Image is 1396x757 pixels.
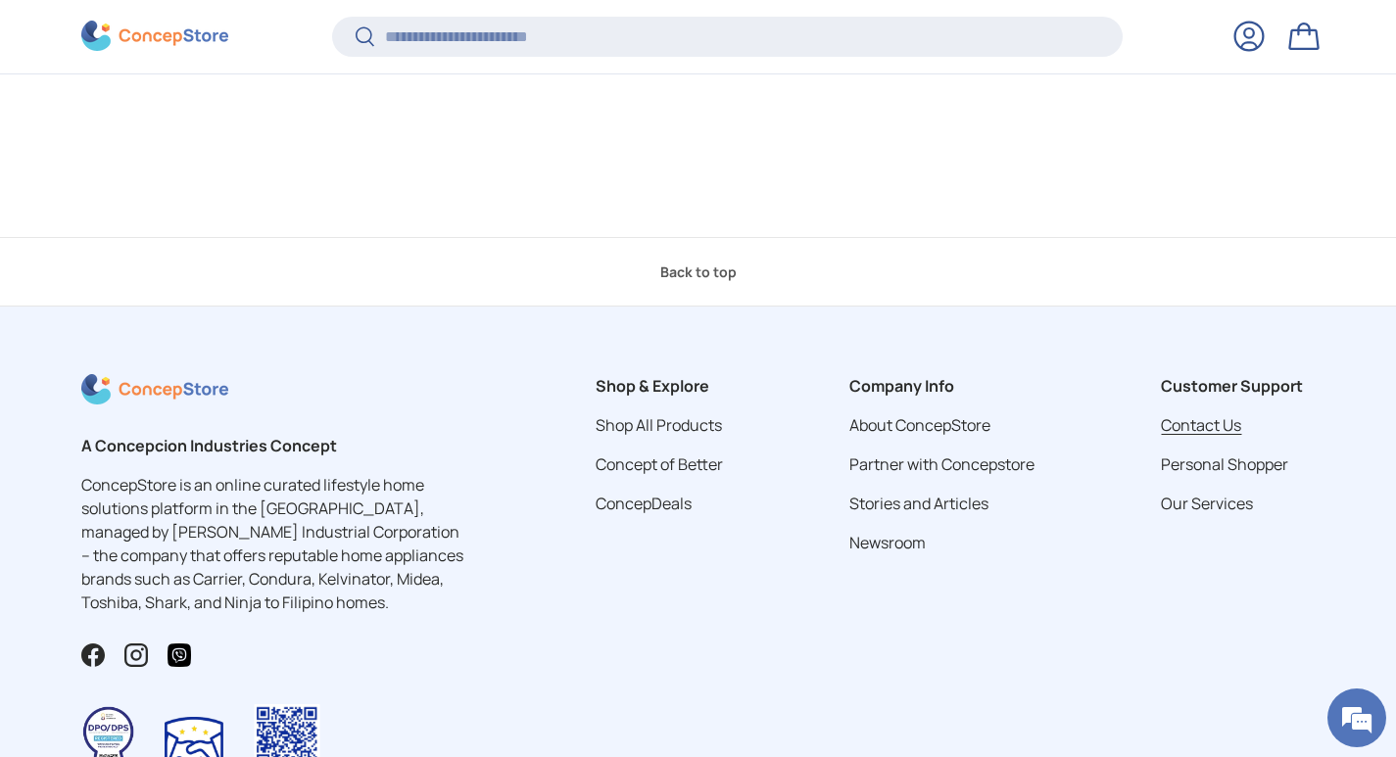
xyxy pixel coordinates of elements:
iframe: Social Login [495,17,902,158]
a: Personal Shopper [1161,453,1288,475]
a: Concept of Better [596,453,723,475]
a: About ConcepStore [849,414,990,436]
a: Contact Us [1161,414,1241,436]
a: Newsroom [849,532,926,553]
h2: A Concepcion Industries Concept [81,434,469,457]
a: ConcepDeals [596,493,692,514]
p: ConcepStore is an online curated lifestyle home solutions platform in the [GEOGRAPHIC_DATA], mana... [81,473,469,614]
a: Our Services [1161,493,1253,514]
a: Shop All Products [596,414,722,436]
a: Stories and Articles [849,493,988,514]
a: Partner with Concepstore [849,453,1035,475]
img: ConcepStore [81,22,228,52]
